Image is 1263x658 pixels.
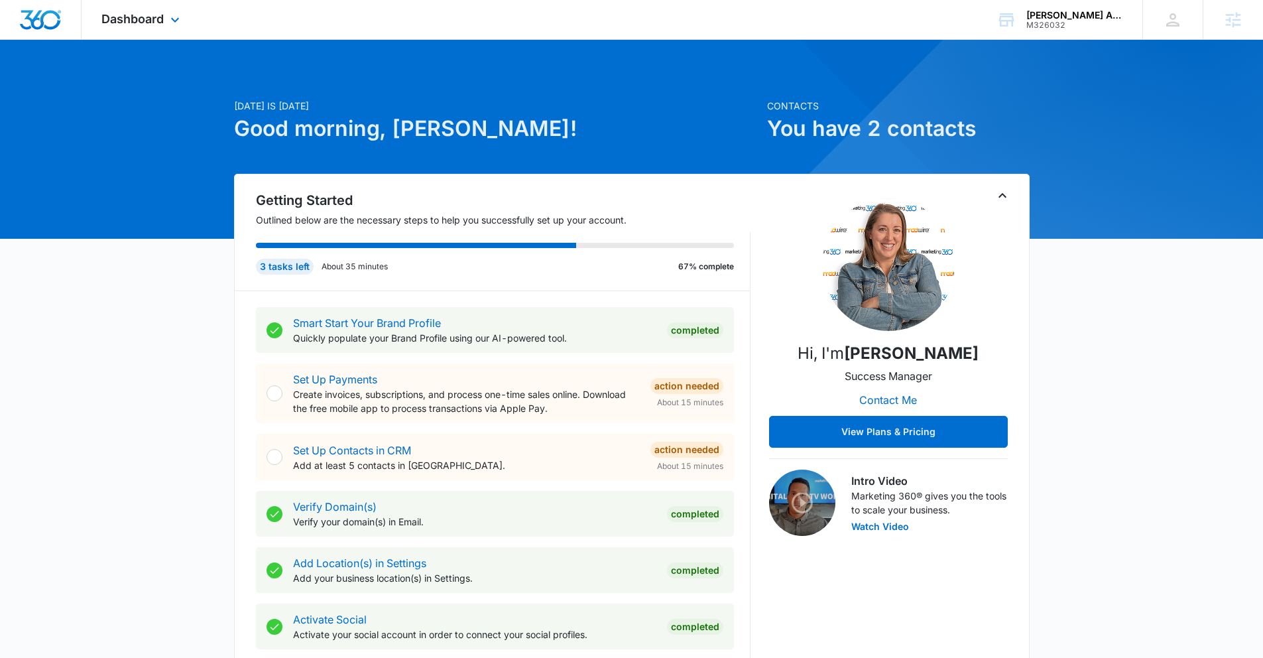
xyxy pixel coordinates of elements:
[851,522,909,531] button: Watch Video
[234,99,759,113] p: [DATE] is [DATE]
[767,113,1030,145] h1: You have 2 contacts
[994,188,1010,204] button: Toggle Collapse
[293,627,656,641] p: Activate your social account in order to connect your social profiles.
[844,344,979,363] strong: [PERSON_NAME]
[657,460,723,472] span: About 15 minutes
[769,416,1008,448] button: View Plans & Pricing
[293,444,411,457] a: Set Up Contacts in CRM
[845,368,932,384] p: Success Manager
[293,387,640,415] p: Create invoices, subscriptions, and process one-time sales online. Download the free mobile app t...
[293,500,377,513] a: Verify Domain(s)
[293,458,640,472] p: Add at least 5 contacts in [GEOGRAPHIC_DATA].
[667,619,723,635] div: Completed
[851,489,1008,517] p: Marketing 360® gives you the tools to scale your business.
[851,473,1008,489] h3: Intro Video
[256,213,751,227] p: Outlined below are the necessary steps to help you successfully set up your account.
[293,331,656,345] p: Quickly populate your Brand Profile using our AI-powered tool.
[667,322,723,338] div: Completed
[293,316,441,330] a: Smart Start Your Brand Profile
[293,571,656,585] p: Add your business location(s) in Settings.
[293,557,426,570] a: Add Location(s) in Settings
[293,515,656,529] p: Verify your domain(s) in Email.
[667,506,723,522] div: Completed
[650,442,723,458] div: Action Needed
[1026,21,1123,30] div: account id
[822,198,955,331] img: Sam Coduto
[256,259,314,275] div: 3 tasks left
[769,470,835,536] img: Intro Video
[767,99,1030,113] p: Contacts
[846,384,930,416] button: Contact Me
[234,113,759,145] h1: Good morning, [PERSON_NAME]!
[667,562,723,578] div: Completed
[650,378,723,394] div: Action Needed
[1026,10,1123,21] div: account name
[798,342,979,365] p: Hi, I'm
[101,12,164,26] span: Dashboard
[293,613,367,626] a: Activate Social
[256,190,751,210] h2: Getting Started
[678,261,734,273] p: 67% complete
[293,373,377,386] a: Set Up Payments
[657,397,723,409] span: About 15 minutes
[322,261,388,273] p: About 35 minutes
